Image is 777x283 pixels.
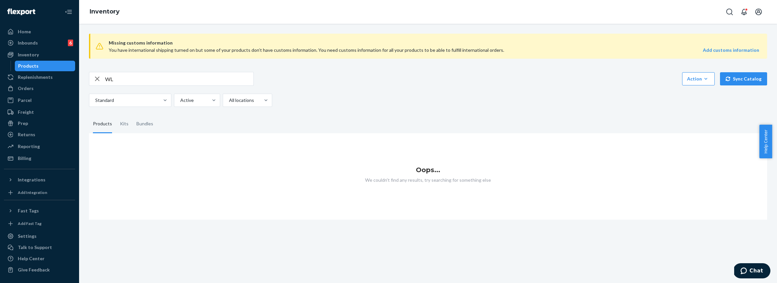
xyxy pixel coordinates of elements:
p: We couldn't find any results, try searching for something else [89,177,767,183]
a: Products [15,61,75,71]
div: Integrations [18,176,45,183]
button: Action [682,72,715,85]
div: Orders [18,85,34,92]
div: Prep [18,120,28,127]
div: Add Fast Tag [18,221,42,226]
div: Reporting [18,143,40,150]
div: Talk to Support [18,244,52,251]
button: Help Center [759,125,772,158]
button: Open Search Box [723,5,736,18]
div: Kits [120,115,129,133]
a: Prep [4,118,75,129]
button: Integrations [4,174,75,185]
div: Products [93,115,112,133]
div: Inbounds [18,40,38,46]
div: Billing [18,155,31,162]
button: Give Feedback [4,265,75,275]
a: Add customs information [703,47,759,53]
a: Inventory [4,49,75,60]
div: Parcel [18,97,32,104]
div: Add Integration [18,190,47,195]
div: Inventory [18,51,39,58]
div: Products [18,63,39,69]
button: Talk to Support [4,242,75,253]
div: Freight [18,109,34,115]
span: Missing customs information [109,39,759,47]
h1: Oops... [89,166,767,173]
a: Replenishments [4,72,75,82]
input: Search inventory by name or sku [105,72,253,85]
a: Inbounds6 [4,38,75,48]
div: 6 [68,40,73,46]
button: Open account menu [752,5,765,18]
ol: breadcrumbs [84,2,125,21]
a: Returns [4,129,75,140]
a: Help Center [4,253,75,264]
button: Fast Tags [4,205,75,216]
button: Open notifications [737,5,751,18]
button: Sync Catalog [720,72,767,85]
a: Add Fast Tag [4,219,75,228]
input: All locations [228,97,229,104]
div: Returns [18,131,35,138]
div: Help Center [18,255,44,262]
a: Inventory [90,8,120,15]
button: Close Navigation [62,5,75,18]
a: Billing [4,153,75,164]
a: Add Integration [4,188,75,197]
a: Orders [4,83,75,94]
div: Action [687,76,710,82]
a: Reporting [4,141,75,152]
a: Freight [4,107,75,117]
a: Parcel [4,95,75,106]
div: You have international shipping turned on but some of your products don’t have customs informatio... [109,47,629,53]
a: Home [4,26,75,37]
div: Replenishments [18,74,53,80]
a: Settings [4,231,75,241]
div: Bundles [136,115,153,133]
div: Give Feedback [18,267,50,273]
iframe: Opens a widget where you can chat to one of our agents [734,263,770,280]
div: Fast Tags [18,207,39,214]
div: Home [18,28,31,35]
div: Settings [18,233,37,239]
img: Flexport logo [7,9,35,15]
